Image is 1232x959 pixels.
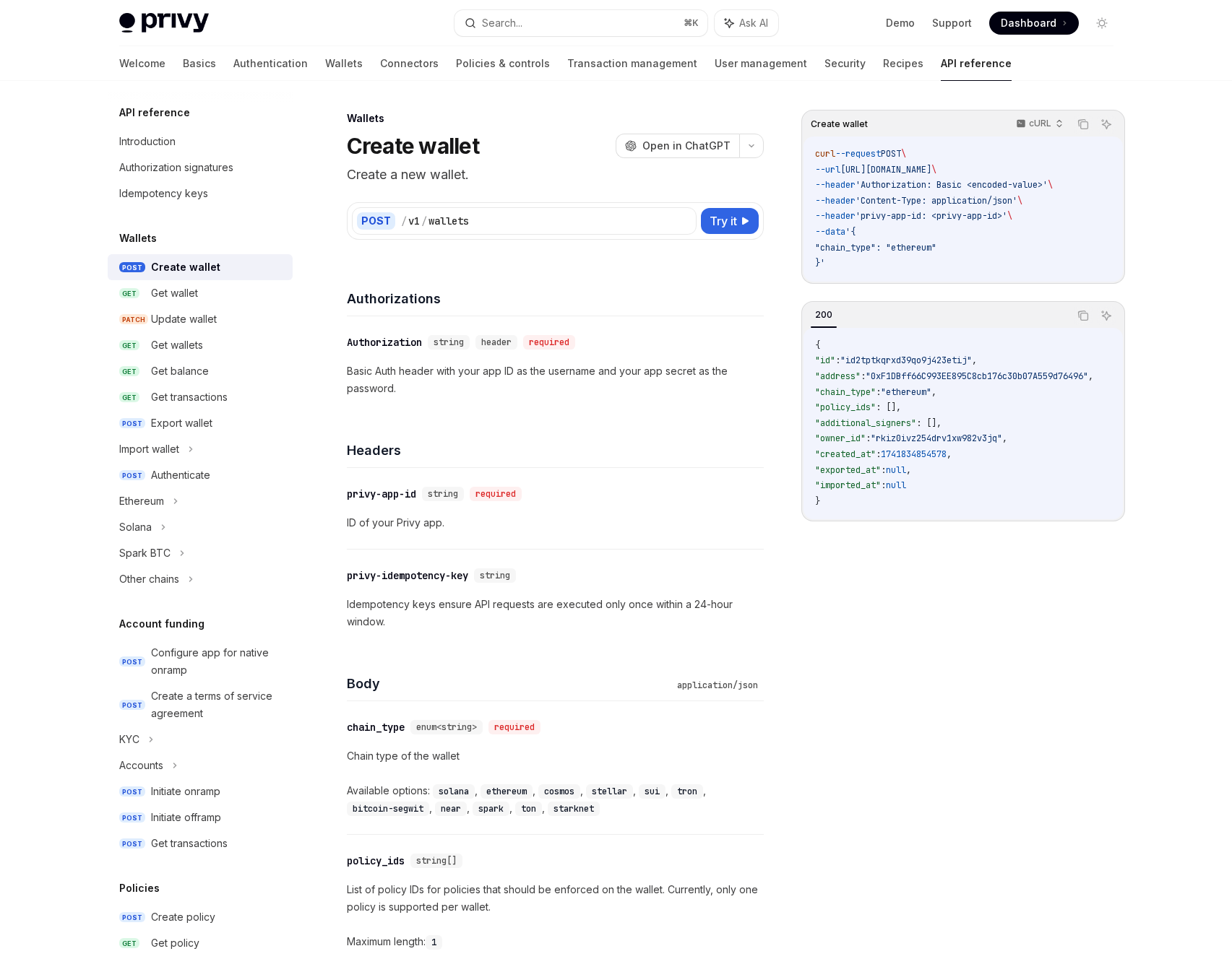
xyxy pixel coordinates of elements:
[347,854,405,868] div: policy_ids
[108,129,293,155] a: Introduction
[989,12,1079,35] a: Dashboard
[347,782,764,817] div: Available options:
[119,615,204,633] h5: Account funding
[815,242,936,253] span: "chain_type": "ethereum"
[671,782,709,799] div: ,
[856,179,1048,191] span: 'Authorization: Basic <encoded-value>'
[1074,306,1093,325] button: Copy the contents from the code block
[815,433,866,444] span: "owner_id"
[108,904,293,930] a: POSTCreate policy
[119,13,209,33] img: light logo
[119,880,160,897] h5: Policies
[347,881,764,916] p: List of policy IDs for policies that should be enforced on the wallet. Currently, only one policy...
[815,417,916,429] span: "additional_signers"
[866,370,1088,382] span: "0xF1DBff66C993EE895C8cb176c30b07A559d76496"
[108,155,293,181] a: Authorization signatures
[1090,12,1113,35] button: Toggle dark mode
[119,570,179,588] div: Other chains
[119,441,179,458] div: Import wallet
[710,212,737,230] span: Try it
[151,337,203,354] div: Get wallets
[815,257,825,269] span: }'
[347,335,422,350] div: Authorization
[815,464,881,476] span: "exported_at"
[151,809,221,826] div: Initiate offramp
[435,799,473,817] div: ,
[119,46,165,81] a: Welcome
[455,10,707,36] button: Search...⌘K
[715,46,807,81] a: User management
[488,720,540,734] div: required
[1001,16,1056,30] span: Dashboard
[811,118,868,130] span: Create wallet
[845,226,856,238] span: '{
[871,433,1002,444] span: "rkiz0ivz254drv1xw982v3jq"
[347,441,764,460] h4: Headers
[151,389,228,406] div: Get transactions
[881,148,901,160] span: POST
[815,355,835,366] span: "id"
[347,720,405,734] div: chain_type
[380,46,439,81] a: Connectors
[108,254,293,280] a: POSTCreate wallet
[840,355,972,366] span: "id2tptkqrxd39qo9j423etij"
[108,804,293,830] a: POSTInitiate offramp
[119,230,157,247] h5: Wallets
[886,464,906,476] span: null
[739,16,768,30] span: Ask AI
[840,164,931,175] span: [URL][DOMAIN_NAME]
[347,674,671,693] h4: Body
[811,306,837,324] div: 200
[119,340,139,351] span: GET
[119,366,139,377] span: GET
[151,908,215,926] div: Create policy
[347,799,435,817] div: ,
[1074,115,1093,134] button: Copy the contents from the code block
[416,721,477,733] span: enum<string>
[119,812,145,823] span: POST
[567,46,697,81] a: Transaction management
[108,462,293,488] a: POSTAuthenticate
[357,212,395,230] div: POST
[421,214,427,228] div: /
[538,784,580,799] code: cosmos
[941,46,1012,81] a: API reference
[931,164,936,175] span: \
[119,544,171,562] div: Spark BTC
[108,181,293,207] a: Idempotency keys
[480,570,510,581] span: string
[347,568,468,583] div: privy-idempotency-key
[1017,195,1022,207] span: \
[151,687,284,722] div: Create a terms of service agreement
[119,786,145,797] span: POST
[108,930,293,956] a: GETGet policy
[815,210,856,222] span: --header
[866,433,871,444] span: :
[642,139,731,153] span: Open in ChatGPT
[108,332,293,358] a: GETGet wallets
[856,195,1017,207] span: 'Content-Type: application/json'
[119,838,145,849] span: POST
[481,784,533,799] code: ethereum
[325,46,363,81] a: Wallets
[881,448,947,460] span: 1741834854578
[515,799,548,817] div: ,
[119,133,176,150] div: Introduction
[428,488,458,500] span: string
[408,214,420,228] div: v1
[347,165,764,185] p: Create a new wallet.
[886,479,906,491] span: null
[881,386,931,398] span: "ethereum"
[815,164,840,175] span: --url
[119,314,148,325] span: PATCH
[815,226,845,238] span: --data
[701,208,759,234] button: Try it
[481,782,538,799] div: ,
[931,386,936,398] span: ,
[456,46,550,81] a: Policies & controls
[815,179,856,191] span: --header
[119,418,145,429] span: POST
[119,757,163,774] div: Accounts
[347,363,764,397] p: Basic Auth header with your app ID as the username and your app secret as the password.
[856,210,1007,222] span: 'privy-app-id: <privy-app-id>'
